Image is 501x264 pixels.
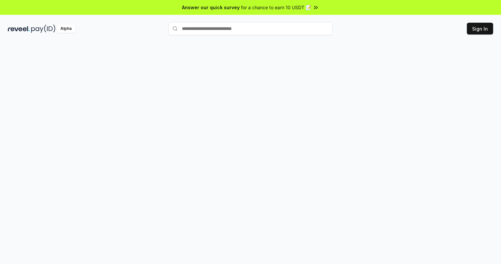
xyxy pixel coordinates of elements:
img: pay_id [31,25,55,33]
button: Sign In [467,23,493,35]
span: Answer our quick survey [182,4,240,11]
img: reveel_dark [8,25,30,33]
span: for a chance to earn 10 USDT 📝 [241,4,311,11]
div: Alpha [57,25,75,33]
